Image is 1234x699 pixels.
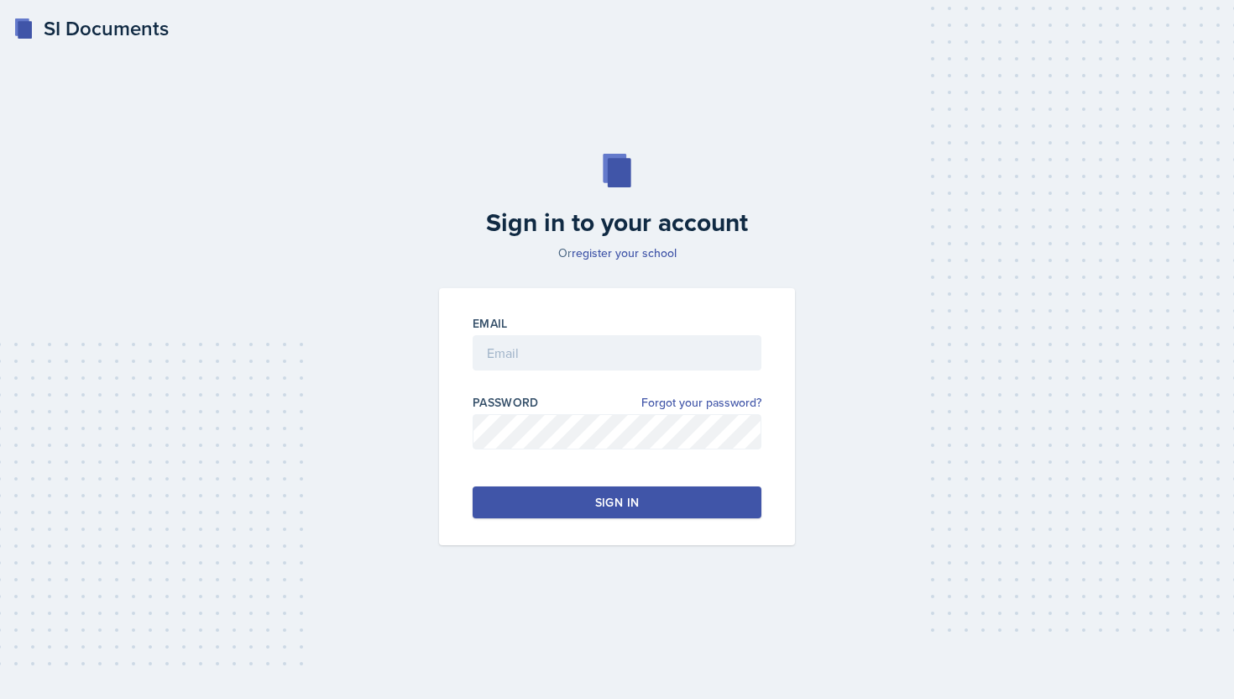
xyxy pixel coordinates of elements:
button: Sign in [473,486,761,518]
label: Password [473,394,539,411]
input: Email [473,335,761,371]
a: SI Documents [13,13,169,44]
h2: Sign in to your account [429,208,805,238]
a: Forgot your password? [641,394,761,412]
p: Or [429,244,805,261]
a: register your school [572,244,677,261]
label: Email [473,315,508,332]
div: Sign in [595,494,639,511]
